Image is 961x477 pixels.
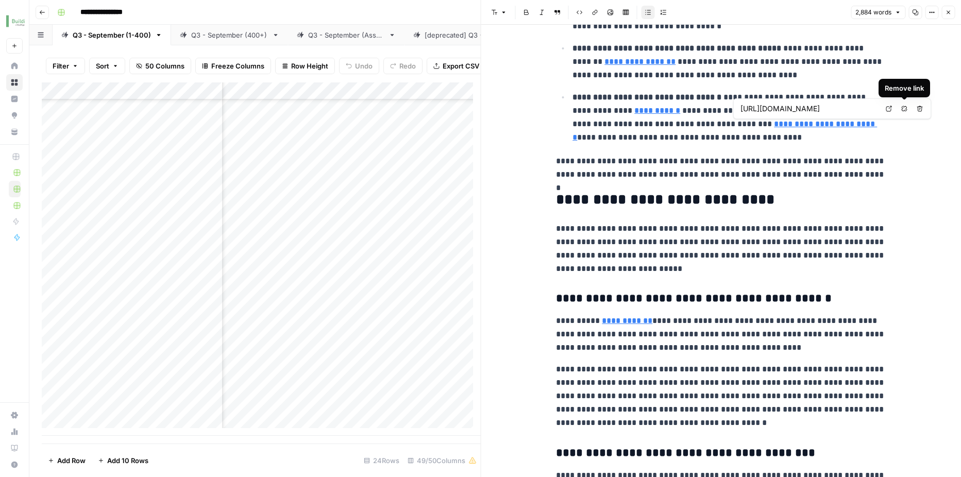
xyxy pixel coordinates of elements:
[6,91,23,107] a: Insights
[308,30,384,40] div: Q3 - September (Assn.)
[383,58,423,74] button: Redo
[339,58,379,74] button: Undo
[195,58,271,74] button: Freeze Columns
[89,58,125,74] button: Sort
[57,455,86,466] span: Add Row
[291,61,328,71] span: Row Height
[6,456,23,473] button: Help + Support
[6,12,25,30] img: Buildium Logo
[145,61,184,71] span: 50 Columns
[288,25,404,45] a: Q3 - September (Assn.)
[73,30,151,40] div: Q3 - September (1-400)
[399,61,416,71] span: Redo
[6,107,23,124] a: Opportunities
[885,83,924,93] div: Remove link
[96,61,109,71] span: Sort
[355,61,373,71] span: Undo
[129,58,191,74] button: 50 Columns
[191,30,268,40] div: Q3 - September (400+)
[6,423,23,440] a: Usage
[6,74,23,91] a: Browse
[107,455,148,466] span: Add 10 Rows
[275,58,335,74] button: Row Height
[6,8,23,34] button: Workspace: Buildium
[211,61,264,71] span: Freeze Columns
[427,58,486,74] button: Export CSV
[6,407,23,423] a: Settings
[53,61,69,71] span: Filter
[42,452,92,469] button: Add Row
[360,452,403,469] div: 24 Rows
[403,452,481,469] div: 49/50 Columns
[6,124,23,140] a: Your Data
[92,452,155,469] button: Add 10 Rows
[855,8,891,17] span: 2,884 words
[404,25,541,45] a: [deprecated] Q3 - September
[53,25,171,45] a: Q3 - September (1-400)
[443,61,479,71] span: Export CSV
[851,6,905,19] button: 2,884 words
[425,30,520,40] div: [deprecated] Q3 - September
[6,440,23,456] a: Learning Hub
[171,25,288,45] a: Q3 - September (400+)
[46,58,85,74] button: Filter
[6,58,23,74] a: Home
